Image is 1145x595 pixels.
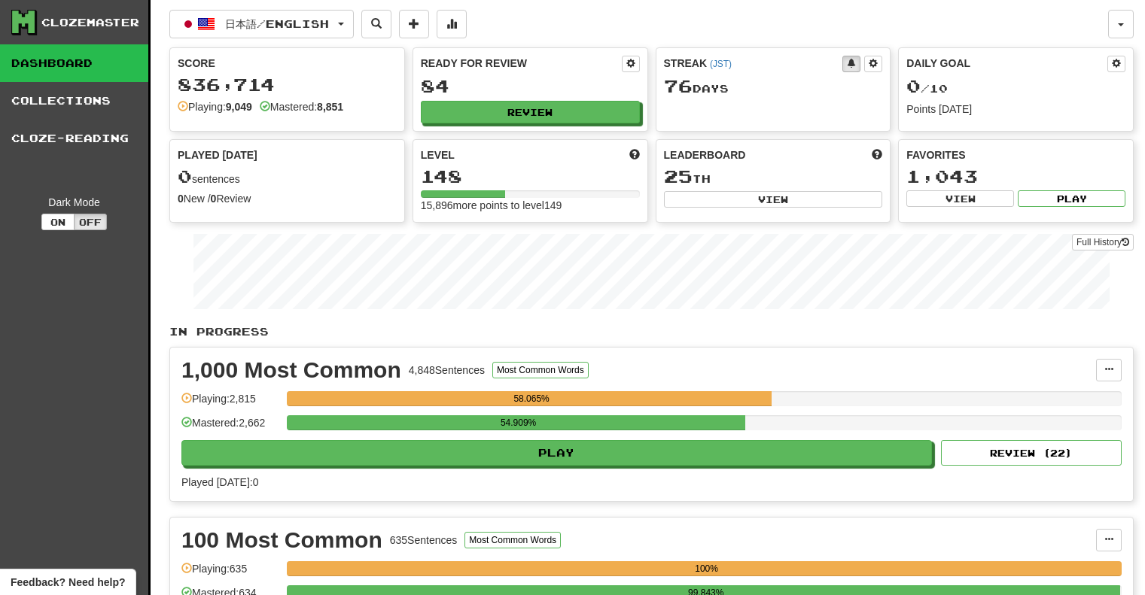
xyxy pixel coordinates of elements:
span: Played [DATE] [178,147,257,162]
button: Search sentences [361,10,391,38]
div: Mastered: 2,662 [181,415,279,440]
div: 1,000 Most Common [181,359,401,381]
button: Add sentence to collection [399,10,429,38]
span: Played [DATE]: 0 [181,476,258,488]
div: Dark Mode [11,195,137,210]
div: 15,896 more points to level 149 [421,198,640,213]
div: 54.909% [291,415,745,430]
div: Favorites [906,147,1125,162]
button: Most Common Words [492,362,589,378]
div: sentences [178,167,397,187]
button: View [906,190,1014,207]
div: Streak [664,56,843,71]
span: 0 [178,165,192,187]
div: Points [DATE] [906,102,1125,117]
span: Score more points to level up [629,147,640,162]
button: Off [74,214,107,230]
button: View [664,191,883,208]
button: Review [421,101,640,123]
div: 4,848 Sentences [409,363,485,378]
div: 1,043 [906,167,1125,186]
div: Clozemaster [41,15,139,30]
a: Full History [1072,234,1134,250]
div: 100% [291,561,1122,576]
strong: 0 [178,193,184,205]
div: 836,714 [178,75,397,94]
div: 635 Sentences [390,533,458,548]
div: Mastered: [260,99,343,114]
div: 58.065% [291,391,772,406]
div: Ready for Review [421,56,622,71]
div: Playing: 2,815 [181,391,279,416]
button: Play [181,440,932,466]
strong: 8,851 [317,101,343,113]
button: Most Common Words [464,532,561,548]
button: More stats [437,10,467,38]
span: Leaderboard [664,147,746,162]
span: Open feedback widget [11,575,125,590]
span: 76 [664,75,693,96]
div: Score [178,56,397,71]
strong: 0 [211,193,217,205]
div: th [664,167,883,187]
span: / 10 [906,82,948,95]
div: 84 [421,77,640,96]
div: 100 Most Common [181,529,382,551]
div: Day s [664,77,883,96]
span: 0 [906,75,921,96]
div: 148 [421,167,640,186]
div: Daily Goal [906,56,1107,72]
div: Playing: 635 [181,561,279,586]
a: (JST) [710,59,732,69]
button: Review (22) [941,440,1122,466]
div: New / Review [178,191,397,206]
p: In Progress [169,324,1134,339]
span: 25 [664,165,693,187]
span: 日本語 / English [225,17,329,30]
span: This week in points, UTC [872,147,882,162]
button: Play [1018,190,1125,207]
span: Level [421,147,455,162]
button: On [41,214,75,230]
div: Playing: [178,99,252,114]
button: 日本語/English [169,10,354,38]
strong: 9,049 [226,101,252,113]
